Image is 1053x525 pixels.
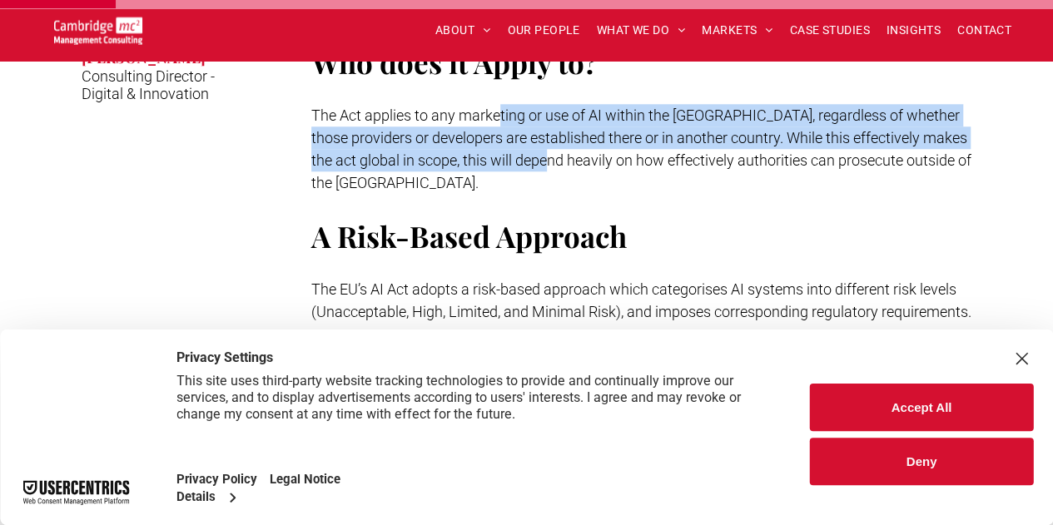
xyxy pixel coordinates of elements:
[949,17,1020,43] a: CONTACT
[54,19,142,37] a: Your Business Transformed | Cambridge Management Consulting
[311,106,971,191] span: The Act applies to any marketing or use of AI within the [GEOGRAPHIC_DATA], regardless of whether...
[499,17,588,43] a: OUR PEOPLE
[311,42,599,82] span: Who does it Apply to?
[82,67,222,102] p: Consulting Director - Digital & Innovation
[693,17,781,43] a: MARKETS
[54,17,142,44] img: Go to Homepage
[878,17,949,43] a: INSIGHTS
[782,17,878,43] a: CASE STUDIES
[311,280,971,320] span: The EU’s AI Act adopts a risk-based approach which categorises AI systems into different risk lev...
[311,216,627,255] span: A Risk-Based Approach
[427,17,499,43] a: ABOUT
[589,17,694,43] a: WHAT WE DO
